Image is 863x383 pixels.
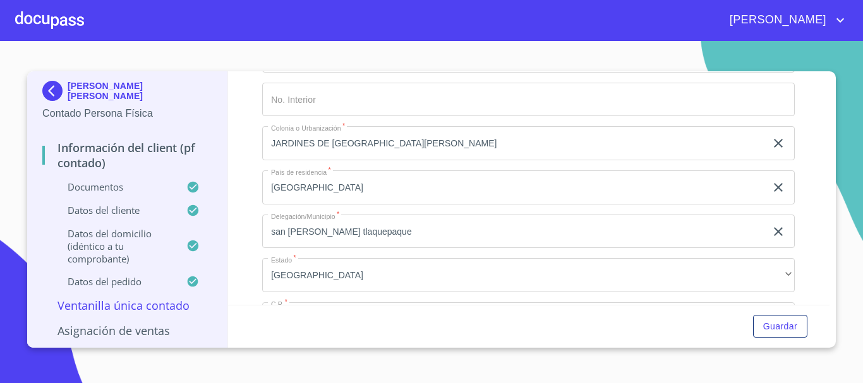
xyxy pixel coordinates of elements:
span: Guardar [763,319,797,334]
button: clear input [771,224,786,239]
p: Contado Persona Física [42,106,212,121]
button: clear input [771,180,786,195]
p: Información del Client (PF contado) [42,140,212,170]
button: clear input [771,136,786,151]
button: account of current user [720,10,848,30]
div: [PERSON_NAME] [PERSON_NAME] [42,81,212,106]
p: Ventanilla única contado [42,298,212,313]
p: Datos del pedido [42,275,186,288]
button: Guardar [753,315,807,338]
div: [GEOGRAPHIC_DATA] [262,258,795,292]
p: [PERSON_NAME] [PERSON_NAME] [68,81,212,101]
p: Datos del cliente [42,204,186,216]
p: Datos del domicilio (idéntico a tu comprobante) [42,227,186,265]
img: Docupass spot blue [42,81,68,101]
p: Asignación de Ventas [42,323,212,338]
p: Documentos [42,180,186,193]
span: [PERSON_NAME] [720,10,833,30]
